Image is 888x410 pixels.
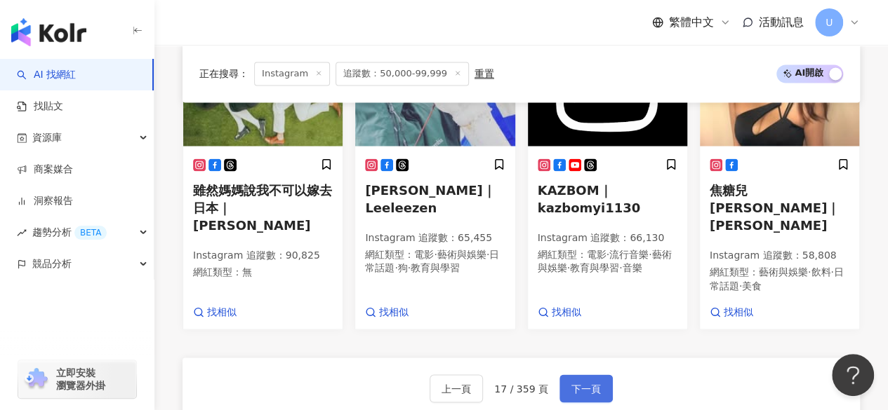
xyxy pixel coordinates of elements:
span: · [808,266,811,277]
span: 藝術與娛樂 [759,266,808,277]
a: KOL Avatar[PERSON_NAME]｜LeeleezenInstagram 追蹤數：65,455網紅類型：電影·藝術與娛樂·日常話題·狗·教育與學習找相似 [354,5,515,329]
span: 電影 [587,248,607,259]
a: KOL Avatar焦糖兒 [PERSON_NAME]｜[PERSON_NAME]Instagram 追蹤數：58,808網紅類型：藝術與娛樂·飲料·日常話題·美食找相似 [699,5,860,329]
span: 美食 [742,280,762,291]
span: 找相似 [207,305,237,319]
span: 狗 [398,261,408,273]
span: 立即安裝 瀏覽器外掛 [56,367,105,392]
p: 網紅類型 ： [538,247,677,275]
p: 網紅類型 ： [365,247,505,275]
span: 電影 [414,248,434,259]
a: searchAI 找網紅 [17,68,76,82]
span: 焦糖兒 [PERSON_NAME]｜[PERSON_NAME] [710,182,840,232]
div: BETA [74,226,107,240]
span: · [649,248,651,259]
span: 雖然媽媽說我不可以嫁去日本｜[PERSON_NAME] [193,182,332,232]
a: 找相似 [193,305,237,319]
img: chrome extension [22,368,50,390]
span: rise [17,228,27,238]
span: · [408,261,411,273]
span: [PERSON_NAME]｜Leeleezen [365,182,495,214]
span: 競品分析 [32,248,72,280]
span: · [830,266,833,277]
span: Instagram [254,62,330,86]
span: 上一頁 [442,383,471,394]
a: 找相似 [710,305,753,319]
a: KOL AvatarKAZBOM｜kazbomyi1130Instagram 追蹤數：66,130網紅類型：電影·流行音樂·藝術與娛樂·教育與學習·音樂找相似 [527,5,688,329]
span: 教育與學習 [411,261,460,273]
span: 藝術與娛樂 [437,248,486,259]
span: 流行音樂 [609,248,649,259]
span: 飲料 [811,266,830,277]
span: · [395,261,397,273]
span: 下一頁 [571,383,601,394]
a: 找貼文 [17,100,63,114]
span: 趨勢分析 [32,217,107,248]
p: Instagram 追蹤數 ： 58,808 [710,248,849,262]
button: 下一頁 [559,374,613,402]
span: 正在搜尋 ： [199,68,248,79]
p: 網紅類型 ： [710,265,849,292]
span: 找相似 [379,305,409,319]
span: · [619,261,622,273]
span: · [434,248,437,259]
span: 找相似 [552,305,581,319]
a: 找相似 [365,305,409,319]
span: · [739,280,742,291]
span: · [486,248,489,259]
span: 音樂 [622,261,642,273]
iframe: Help Scout Beacon - Open [832,354,874,396]
button: 上一頁 [430,374,483,402]
span: KAZBOM｜kazbomyi1130 [538,182,641,214]
a: 洞察報告 [17,194,73,208]
span: 日常話題 [710,266,844,291]
a: 商案媒合 [17,163,73,177]
a: 找相似 [538,305,581,319]
span: 活動訊息 [759,15,804,29]
span: 找相似 [724,305,753,319]
span: 教育與學習 [570,261,619,273]
p: Instagram 追蹤數 ： 90,825 [193,248,333,262]
p: Instagram 追蹤數 ： 66,130 [538,231,677,245]
span: 17 / 359 頁 [494,383,548,394]
span: 追蹤數：50,000-99,999 [336,62,469,86]
span: 繁體中文 [669,15,714,30]
span: · [567,261,570,273]
div: 重置 [475,68,494,79]
img: logo [11,18,86,46]
a: chrome extension立即安裝 瀏覽器外掛 [18,360,136,398]
p: 網紅類型 ： 無 [193,265,333,279]
a: KOL Avatar雖然媽媽說我不可以嫁去日本｜[PERSON_NAME]Instagram 追蹤數：90,825網紅類型：無找相似 [183,5,343,329]
span: U [826,15,833,30]
p: Instagram 追蹤數 ： 65,455 [365,231,505,245]
span: · [607,248,609,259]
span: 資源庫 [32,122,62,153]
